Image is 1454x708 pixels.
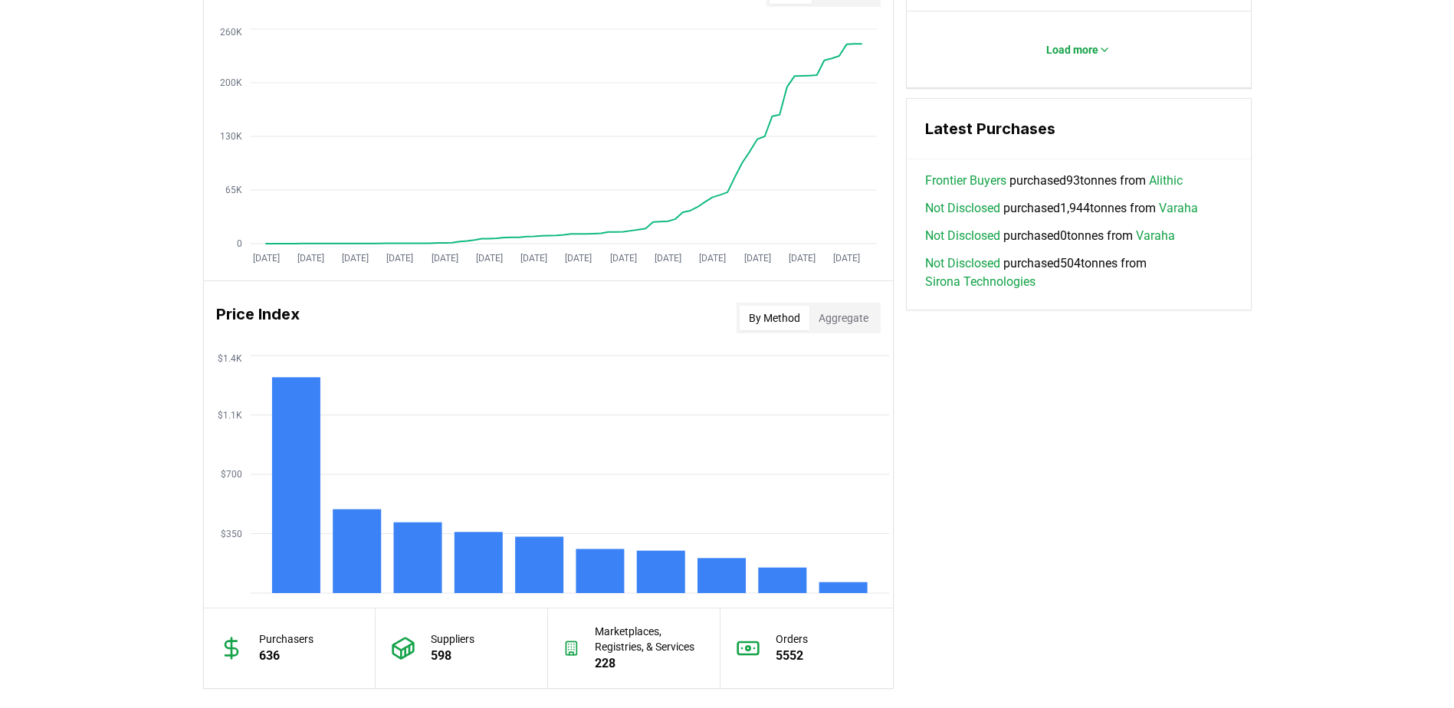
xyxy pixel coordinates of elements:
[218,410,242,421] tspan: $1.1K
[788,253,815,264] tspan: [DATE]
[925,273,1036,291] a: Sirona Technologies
[776,631,808,647] p: Orders
[1034,34,1123,65] button: Load more
[475,253,502,264] tspan: [DATE]
[218,353,242,364] tspan: $1.4K
[220,77,242,88] tspan: 200K
[925,254,1000,273] a: Not Disclosed
[431,647,474,665] p: 598
[740,306,809,330] button: By Method
[595,624,704,654] p: Marketplaces, Registries, & Services
[259,647,313,665] p: 636
[1149,172,1183,190] a: Alithic
[654,253,681,264] tspan: [DATE]
[252,253,279,264] tspan: [DATE]
[809,306,878,330] button: Aggregate
[342,253,369,264] tspan: [DATE]
[925,227,1000,245] a: Not Disclosed
[1159,199,1198,218] a: Varaha
[259,631,313,647] p: Purchasers
[833,253,860,264] tspan: [DATE]
[699,253,726,264] tspan: [DATE]
[925,117,1232,140] h3: Latest Purchases
[221,529,242,539] tspan: $350
[565,253,592,264] tspan: [DATE]
[225,185,242,195] tspan: 65K
[925,172,1183,190] span: purchased 93 tonnes from
[925,254,1232,291] span: purchased 504 tonnes from
[237,238,242,249] tspan: 0
[297,253,323,264] tspan: [DATE]
[386,253,413,264] tspan: [DATE]
[925,199,1000,218] a: Not Disclosed
[216,303,300,333] h3: Price Index
[743,253,770,264] tspan: [DATE]
[431,631,474,647] p: Suppliers
[1046,42,1098,57] p: Load more
[776,647,808,665] p: 5552
[220,131,242,142] tspan: 130K
[220,27,242,38] tspan: 260K
[520,253,547,264] tspan: [DATE]
[221,469,242,480] tspan: $700
[1136,227,1175,245] a: Varaha
[925,199,1198,218] span: purchased 1,944 tonnes from
[431,253,458,264] tspan: [DATE]
[925,172,1006,190] a: Frontier Buyers
[595,654,704,673] p: 228
[925,227,1175,245] span: purchased 0 tonnes from
[609,253,636,264] tspan: [DATE]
